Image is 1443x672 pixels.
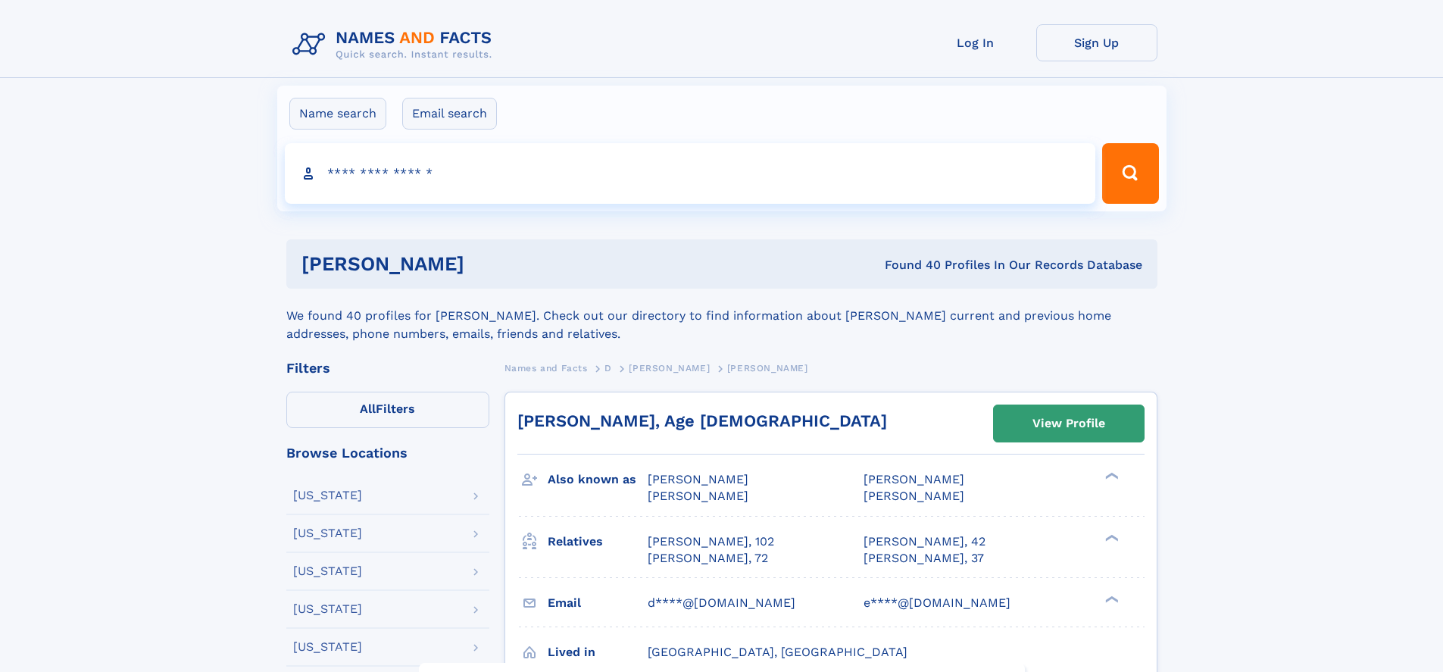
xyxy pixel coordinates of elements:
[1102,143,1158,204] button: Search Button
[864,489,964,503] span: [PERSON_NAME]
[548,590,648,616] h3: Email
[289,98,386,130] label: Name search
[517,411,887,430] a: [PERSON_NAME], Age [DEMOGRAPHIC_DATA]
[648,472,748,486] span: [PERSON_NAME]
[648,489,748,503] span: [PERSON_NAME]
[285,143,1096,204] input: search input
[548,529,648,555] h3: Relatives
[548,467,648,492] h3: Also known as
[1101,471,1120,481] div: ❯
[648,550,768,567] a: [PERSON_NAME], 72
[293,603,362,615] div: [US_STATE]
[1036,24,1157,61] a: Sign Up
[604,363,612,374] span: D
[1032,406,1105,441] div: View Profile
[360,402,376,416] span: All
[548,639,648,665] h3: Lived in
[293,641,362,653] div: [US_STATE]
[994,405,1144,442] a: View Profile
[674,257,1142,273] div: Found 40 Profiles In Our Records Database
[629,358,710,377] a: [PERSON_NAME]
[286,446,489,460] div: Browse Locations
[286,24,504,65] img: Logo Names and Facts
[293,565,362,577] div: [US_STATE]
[648,533,774,550] a: [PERSON_NAME], 102
[286,392,489,428] label: Filters
[648,645,907,659] span: [GEOGRAPHIC_DATA], [GEOGRAPHIC_DATA]
[402,98,497,130] label: Email search
[629,363,710,374] span: [PERSON_NAME]
[864,472,964,486] span: [PERSON_NAME]
[864,550,984,567] a: [PERSON_NAME], 37
[1101,533,1120,542] div: ❯
[293,489,362,502] div: [US_STATE]
[286,361,489,375] div: Filters
[504,358,588,377] a: Names and Facts
[301,255,675,273] h1: [PERSON_NAME]
[286,289,1157,343] div: We found 40 profiles for [PERSON_NAME]. Check out our directory to find information about [PERSON...
[1101,594,1120,604] div: ❯
[604,358,612,377] a: D
[293,527,362,539] div: [US_STATE]
[915,24,1036,61] a: Log In
[727,363,808,374] span: [PERSON_NAME]
[864,533,985,550] a: [PERSON_NAME], 42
